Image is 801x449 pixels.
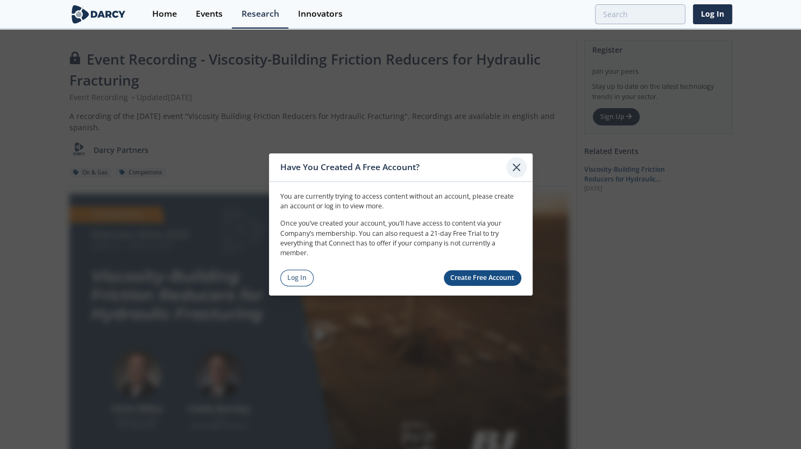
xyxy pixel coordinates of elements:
p: You are currently trying to access content without an account, please create an account or log in... [280,191,521,211]
div: Research [242,10,279,18]
img: logo-wide.svg [69,5,128,24]
div: Events [196,10,223,18]
div: Home [152,10,177,18]
a: Log In [280,270,314,286]
a: Log In [693,4,732,24]
div: Have You Created A Free Account? [280,157,507,178]
input: Advanced Search [595,4,685,24]
div: Innovators [298,10,343,18]
a: Create Free Account [444,270,521,286]
p: Once you’ve created your account, you’ll have access to content via your Company’s membership. Yo... [280,219,521,258]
